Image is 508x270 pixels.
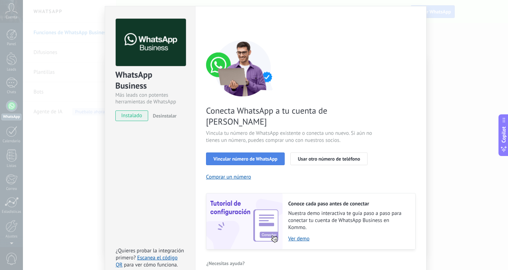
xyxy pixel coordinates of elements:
button: Vincular número de WhatsApp [206,152,285,165]
span: ¿Necesitas ayuda? [206,261,245,266]
span: Vincular número de WhatsApp [213,156,277,161]
span: instalado [116,110,148,121]
button: Comprar un número [206,174,251,180]
button: ¿Necesitas ayuda? [206,258,245,269]
span: Usar otro número de teléfono [298,156,360,161]
a: Escanea el código QR [116,254,177,268]
span: ¿Quieres probar la integración primero? [116,247,184,261]
a: Ver demo [288,235,408,242]
span: Vincula tu número de WhatsApp existente o conecta uno nuevo. Si aún no tienes un número, puedes c... [206,130,374,144]
span: Copilot [500,126,507,143]
button: Desinstalar [150,110,176,121]
h2: Conoce cada paso antes de conectar [288,200,408,207]
span: Desinstalar [153,113,176,119]
div: Más leads con potentes herramientas de WhatsApp [115,92,185,105]
span: para ver cómo funciona. [124,262,178,268]
img: connect number [206,40,280,96]
span: Nuestra demo interactiva te guía paso a paso para conectar tu cuenta de WhatsApp Business en Kommo. [288,210,408,231]
img: logo_main.png [116,19,186,66]
button: Usar otro número de teléfono [290,152,367,165]
div: WhatsApp Business [115,69,185,92]
span: Conecta WhatsApp a tu cuenta de [PERSON_NAME] [206,105,374,127]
